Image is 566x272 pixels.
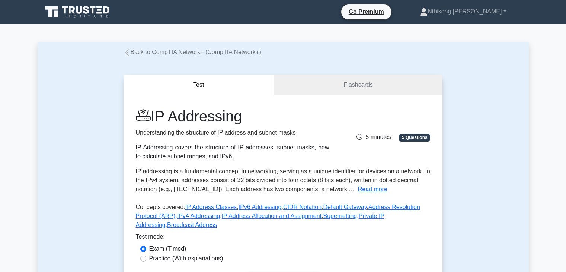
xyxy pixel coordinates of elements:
p: Concepts covered: , , , , , , , , , [136,203,431,233]
button: Test [124,75,274,96]
div: Test mode: [136,233,431,244]
span: 5 Questions [399,134,430,141]
a: CIDR Notation [283,204,322,210]
a: Supernetting [323,213,357,219]
a: Broadcast Address [167,222,217,228]
div: IP Addressing covers the structure of IP addresses, subnet masks, how to calculate subnet ranges,... [136,143,329,161]
a: Back to CompTIA Network+ (CompTIA Network+) [124,49,261,55]
span: 5 minutes [356,134,391,140]
a: IP Address Classes [185,204,237,210]
a: Flashcards [274,75,442,96]
a: Nthikeng [PERSON_NAME] [402,4,524,19]
label: Practice (With explanations) [149,254,223,263]
a: Go Premium [344,7,388,16]
span: IP addressing is a fundamental concept in networking, serving as a unique identifier for devices ... [136,168,430,192]
button: Read more [358,185,387,194]
label: Exam (Timed) [149,244,186,253]
h1: IP Addressing [136,107,329,125]
a: Default Gateway [323,204,367,210]
a: IP Address Allocation and Assignment [222,213,322,219]
a: IPv6 Addressing [239,204,282,210]
a: IPv4 Addressing [177,213,220,219]
p: Understanding the structure of IP address and subnet masks [136,128,329,137]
